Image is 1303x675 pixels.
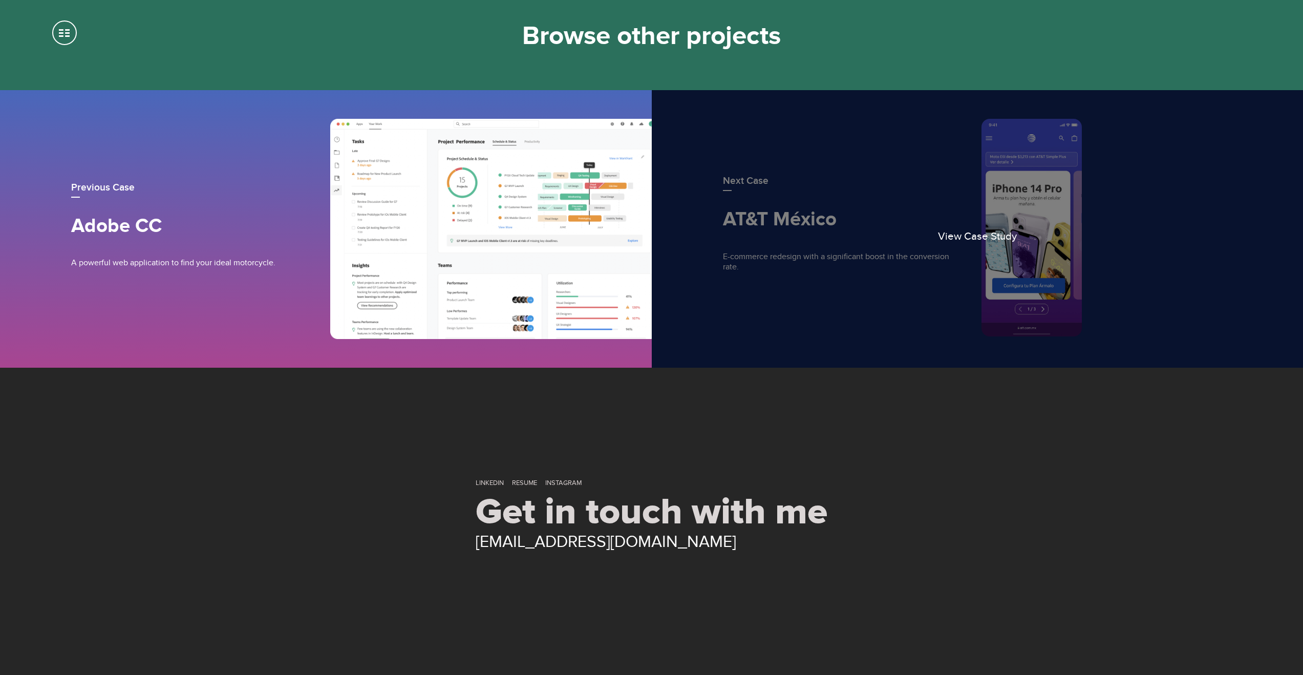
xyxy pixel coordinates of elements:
[512,479,537,487] a: Resume
[938,230,1017,243] span: View Case Study
[476,479,504,487] a: LinkedIn
[476,503,827,523] h2: Get in touch with me
[476,532,736,552] a: [EMAIL_ADDRESS][DOMAIN_NAME]
[381,23,922,49] h3: Browse other projects
[545,479,582,487] a: Instagram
